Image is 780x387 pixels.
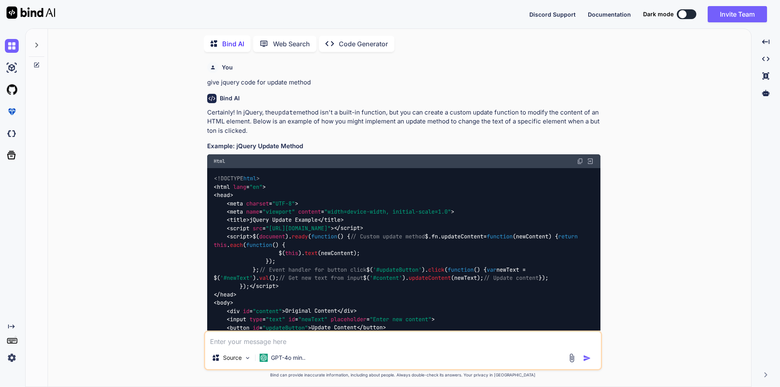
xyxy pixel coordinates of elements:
[409,274,451,281] span: updateContent
[587,158,594,165] img: Open in Browser
[233,183,246,190] span: lang
[311,233,337,240] span: function
[214,174,581,348] code: jQuery Update Example Original Content Update Content
[344,307,353,315] span: div
[214,241,227,249] span: this
[230,324,249,331] span: button
[331,316,366,323] span: placeholder
[259,266,366,273] span: // Event handler for button click
[230,307,240,315] span: div
[350,233,425,240] span: // Custom update method
[708,6,767,22] button: Invite Team
[214,299,233,306] span: < >
[220,274,253,281] span: '#newText'
[487,233,513,240] span: function
[370,316,431,323] span: "Enter new content"
[214,175,260,182] span: <!DOCTYPE >
[292,233,308,240] span: ready
[260,354,268,362] img: GPT-4o mini
[588,10,631,19] button: Documentation
[266,225,331,232] span: "[URL][DOMAIN_NAME]"
[230,233,249,240] span: script
[214,291,236,298] span: </ >
[253,324,259,331] span: id
[363,324,383,331] span: button
[227,307,285,315] span: < = >
[207,108,600,136] p: Certainly! In jQuery, the method isn't a built-in function, but you can create a custom update fu...
[5,61,19,75] img: ai-studio
[643,10,674,18] span: Dark mode
[340,225,360,232] span: script
[262,208,295,215] span: "viewport"
[567,353,576,363] img: attachment
[262,324,308,331] span: "updateButton"
[256,283,275,290] span: script
[6,6,55,19] img: Bind AI
[266,316,285,323] span: "text"
[207,78,600,87] p: give jquery code for update method
[227,233,253,240] span: < >
[249,316,262,323] span: type
[214,183,266,190] span: < = >
[339,39,388,49] p: Code Generator
[246,200,269,207] span: charset
[583,354,591,362] img: icon
[271,354,305,362] p: GPT-4o min..
[483,274,539,281] span: // Update content
[230,316,246,323] span: input
[230,225,249,232] span: script
[529,10,576,19] button: Discord Support
[217,183,230,190] span: html
[370,274,402,281] span: '#content'
[5,127,19,141] img: darkCloudIdeIcon
[373,266,422,273] span: '#updateButton'
[217,191,230,199] span: head
[220,291,233,298] span: head
[230,216,246,223] span: title
[220,94,240,102] h6: Bind AI
[334,225,363,232] span: </ >
[529,11,576,18] span: Discord Support
[318,216,344,223] span: </ >
[305,249,318,257] span: text
[272,200,295,207] span: "UTF-8"
[298,208,321,215] span: content
[558,233,578,240] span: return
[222,39,244,49] p: Bind AI
[288,316,295,323] span: id
[487,266,496,273] span: var
[279,274,363,281] span: // Get new text from input
[249,283,279,290] span: </ >
[337,307,357,315] span: </ >
[227,324,311,331] span: < = >
[357,324,386,331] span: </ >
[227,316,435,323] span: < = = = >
[249,183,262,190] span: "en"
[516,233,548,240] span: newContent
[246,241,272,249] span: function
[222,63,233,71] h6: You
[217,299,230,306] span: body
[275,108,297,117] code: update
[207,142,600,151] h3: Example: jQuery Update Method
[448,266,474,273] span: function
[227,200,298,207] span: < = >
[5,105,19,119] img: premium
[214,233,581,290] span: $( ). ( ( ) { $.fn. = ( ) { . ( ( ) { $( ). (newContent); }); }; $( ). ( ( ) { newText = $( ). ()...
[324,208,451,215] span: "width=device-width, initial-scale=1.0"
[243,307,249,315] span: id
[227,208,454,215] span: < = = >
[227,216,249,223] span: < >
[428,266,444,273] span: click
[214,191,233,199] span: < >
[253,225,262,232] span: src
[230,208,243,215] span: meta
[273,39,310,49] p: Web Search
[230,241,243,249] span: each
[259,274,269,281] span: val
[285,249,298,257] span: this
[298,316,327,323] span: "newText"
[253,307,282,315] span: "content"
[246,208,259,215] span: name
[223,354,242,362] p: Source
